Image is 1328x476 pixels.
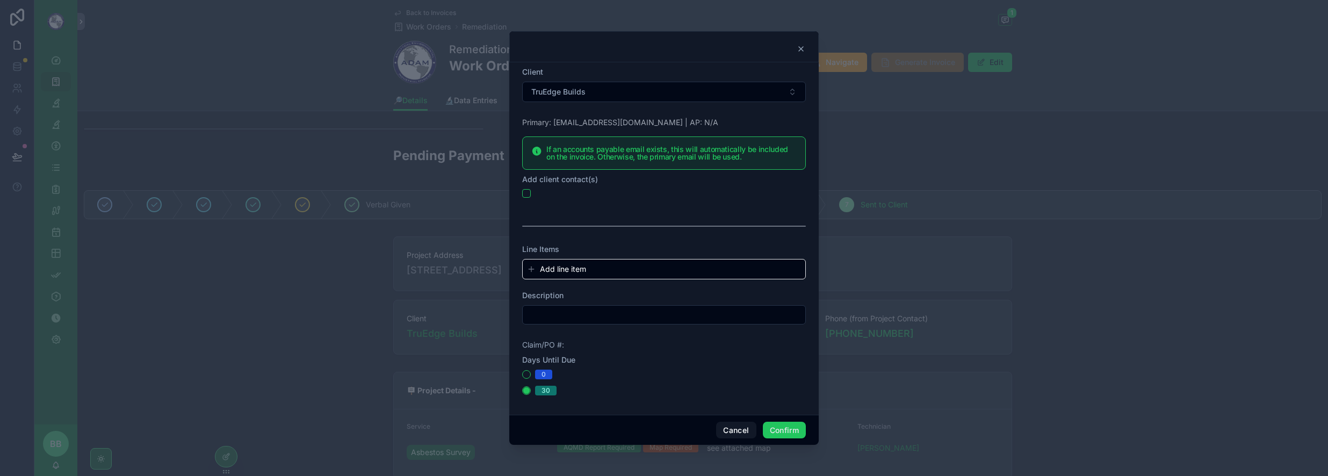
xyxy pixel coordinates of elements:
[763,422,806,439] button: Confirm
[527,264,801,275] button: Add line item
[546,146,797,161] h5: If an accounts payable email exists, this will automatically be included on the invoice. Otherwis...
[522,244,559,254] span: Line Items
[522,117,718,128] span: Primary: [EMAIL_ADDRESS][DOMAIN_NAME] | AP: N/A
[522,175,598,184] span: Add client contact(s)
[522,291,564,300] span: Description
[531,86,586,97] span: TruEdge Builds
[716,422,756,439] button: Cancel
[522,67,543,76] span: Client
[522,355,575,364] span: Days Until Due
[522,340,564,349] span: Claim/PO #:
[540,264,586,275] span: Add line item
[522,82,806,102] button: Select Button
[542,386,550,395] div: 30
[542,370,546,379] div: 0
